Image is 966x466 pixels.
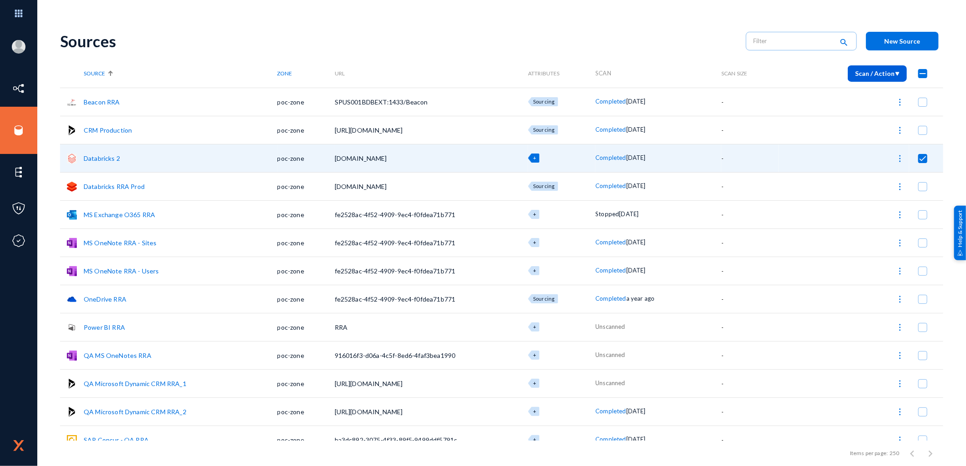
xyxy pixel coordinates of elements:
[84,239,157,247] a: MS OneNote RRA - Sites
[721,285,779,313] td: -
[896,323,905,332] img: icon-more.svg
[84,211,155,218] a: MS Exchange O365 RRA
[335,126,403,134] span: [URL][DOMAIN_NAME]
[67,435,77,445] img: sapconcur.svg
[533,155,536,161] span: +
[277,313,335,341] td: poc-zone
[533,296,554,302] span: Sourcing
[626,436,646,443] span: [DATE]
[67,154,77,164] img: databricks.png
[12,124,25,137] img: icon-sources.svg
[277,70,335,77] div: Zone
[850,449,888,457] div: Items per page:
[277,341,335,369] td: poc-zone
[335,98,428,106] span: SPUS001BDBEXT:1433/Beacon
[595,379,625,387] span: Unscanned
[595,98,626,105] span: Completed
[84,436,149,444] a: SAP Concur - QA RRA
[84,126,132,134] a: CRM Production
[721,397,779,426] td: -
[84,70,105,77] span: Source
[855,69,900,77] span: Scan / Action
[84,183,145,190] a: Databricks RRA Prod
[277,70,292,77] span: Zone
[866,32,939,50] button: New Source
[67,351,77,361] img: onenote.png
[528,70,560,77] span: Attributes
[721,426,779,454] td: -
[595,351,625,358] span: Unscanned
[5,4,32,23] img: app launcher
[954,206,966,260] div: Help & Support
[277,116,335,144] td: poc-zone
[277,257,335,285] td: poc-zone
[277,172,335,200] td: poc-zone
[896,407,905,416] img: icon-more.svg
[903,444,921,462] button: Previous page
[67,407,77,417] img: microsoftdynamics365.svg
[335,70,345,77] span: URL
[277,397,335,426] td: poc-zone
[626,98,646,105] span: [DATE]
[896,238,905,248] img: icon-more.svg
[595,69,611,77] span: Scan
[626,238,646,246] span: [DATE]
[595,323,625,330] span: Unscanned
[533,408,536,414] span: +
[277,228,335,257] td: poc-zone
[67,125,77,135] img: microsoftdynamics365.svg
[533,268,536,273] span: +
[595,210,619,218] span: Stopped
[721,116,779,144] td: -
[721,369,779,397] td: -
[84,154,120,162] a: Databricks 2
[921,444,940,462] button: Next page
[754,34,834,48] input: Filter
[12,40,25,54] img: blank-profile-picture.png
[533,99,554,104] span: Sourcing
[84,380,186,387] a: QA Microsoft Dynamic CRM RRA_1
[721,144,779,172] td: -
[12,202,25,215] img: icon-policies.svg
[896,267,905,276] img: icon-more.svg
[721,172,779,200] td: -
[721,228,779,257] td: -
[60,32,737,50] div: Sources
[67,210,77,220] img: o365mail.svg
[896,436,905,445] img: icon-more.svg
[67,379,77,389] img: microsoftdynamics365.svg
[84,98,120,106] a: Beacon RRA
[895,72,900,76] img: down-arrow-white.svg
[721,257,779,285] td: -
[335,436,458,444] span: ba3dc892-3075-4f33-89f5-9499ddf5791c
[533,127,554,133] span: Sourcing
[626,407,646,415] span: [DATE]
[626,154,646,161] span: [DATE]
[335,211,456,218] span: fe2528ac-4f52-4909-9ec4-f0fdea71b771
[896,351,905,360] img: icon-more.svg
[67,238,77,248] img: onenote.png
[896,182,905,191] img: icon-more.svg
[335,183,387,190] span: [DOMAIN_NAME]
[533,380,536,386] span: +
[721,341,779,369] td: -
[67,294,77,304] img: onedrive.png
[277,426,335,454] td: poc-zone
[335,352,456,359] span: 916016f3-d06a-4c5f-8ed6-4faf3bea1990
[890,449,900,457] div: 250
[533,436,536,442] span: +
[896,210,905,219] img: icon-more.svg
[595,126,626,133] span: Completed
[595,436,626,443] span: Completed
[626,126,646,133] span: [DATE]
[533,183,554,189] span: Sourcing
[595,407,626,415] span: Completed
[885,37,921,45] span: New Source
[896,154,905,163] img: icon-more.svg
[721,88,779,116] td: -
[721,70,747,77] span: Scan Size
[896,126,905,135] img: icon-more.svg
[839,37,850,49] mat-icon: search
[277,200,335,228] td: poc-zone
[848,65,907,82] button: Scan / Action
